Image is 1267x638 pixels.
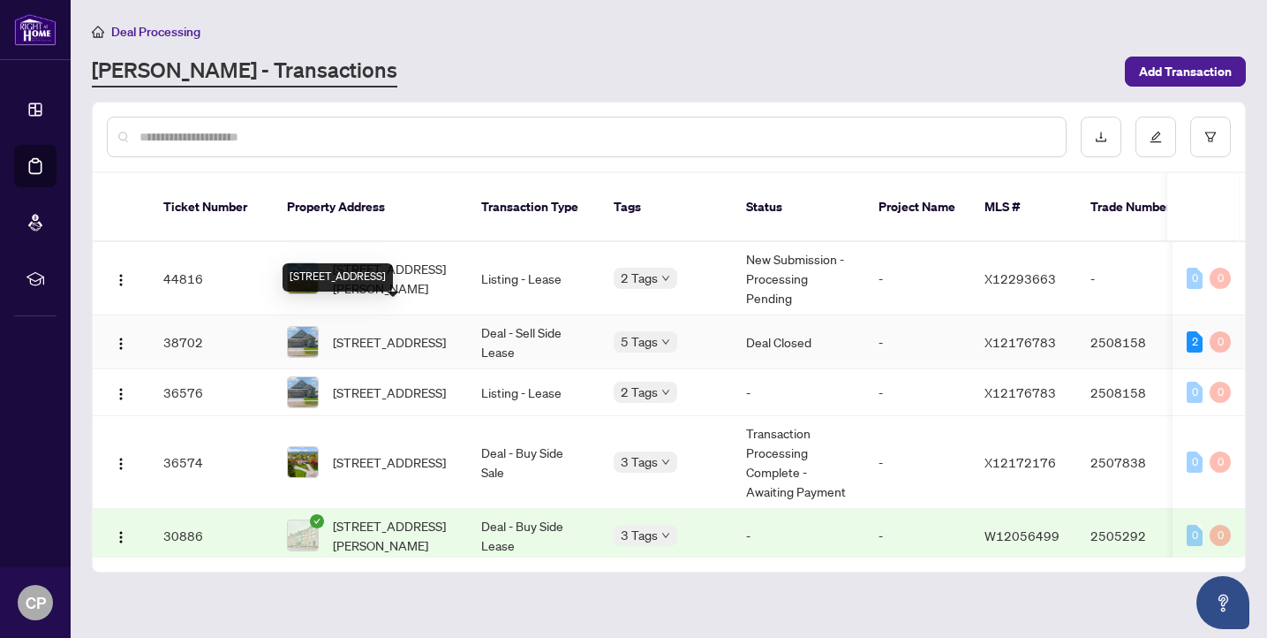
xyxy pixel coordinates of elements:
td: - [732,509,864,563]
th: Project Name [864,173,970,242]
span: X12293663 [984,270,1056,286]
img: Logo [114,457,128,471]
div: 2 [1187,331,1203,353]
button: Logo [107,448,135,476]
td: - [864,242,970,315]
td: New Submission - Processing Pending [732,242,864,315]
td: - [864,416,970,509]
td: Deal Closed [732,315,864,369]
button: edit [1135,117,1176,157]
button: download [1081,117,1121,157]
img: thumbnail-img [288,520,318,551]
button: Add Transaction [1125,57,1246,87]
td: - [864,315,970,369]
td: 2505292 [1076,509,1200,563]
div: 0 [1187,382,1203,403]
img: thumbnail-img [288,447,318,477]
span: X12176783 [984,334,1056,350]
button: Open asap [1196,576,1249,629]
span: 2 Tags [621,268,658,288]
th: Trade Number [1076,173,1200,242]
span: home [92,26,104,38]
span: Deal Processing [111,24,200,40]
span: down [661,458,670,467]
td: Listing - Lease [467,242,600,315]
th: MLS # [970,173,1076,242]
button: Logo [107,328,135,356]
td: 2507838 [1076,416,1200,509]
span: 3 Tags [621,452,658,472]
span: edit [1150,131,1162,143]
img: thumbnail-img [288,377,318,407]
span: check-circle [310,514,324,528]
span: [STREET_ADDRESS] [333,383,446,402]
td: Deal - Buy Side Lease [467,509,600,563]
td: - [1076,242,1200,315]
span: down [661,338,670,346]
a: [PERSON_NAME] - Transactions [92,56,397,87]
span: [STREET_ADDRESS] [333,332,446,352]
td: 2508158 [1076,315,1200,369]
td: - [864,369,970,416]
span: X12176783 [984,384,1056,400]
div: 0 [1210,382,1231,403]
td: 38702 [149,315,273,369]
td: Deal - Sell Side Lease [467,315,600,369]
button: filter [1190,117,1231,157]
span: 5 Tags [621,331,658,352]
th: Tags [600,173,732,242]
span: down [661,274,670,283]
div: 0 [1210,331,1231,353]
span: CP [26,590,46,615]
span: [STREET_ADDRESS][PERSON_NAME] [333,516,453,555]
span: [STREET_ADDRESS][PERSON_NAME] [333,259,453,298]
td: 2508158 [1076,369,1200,416]
img: Logo [114,273,128,287]
div: 0 [1187,452,1203,473]
button: Logo [107,378,135,406]
button: Logo [107,521,135,550]
th: Ticket Number [149,173,273,242]
span: W12056499 [984,528,1060,543]
span: X12172176 [984,454,1056,470]
img: Logo [114,530,128,544]
td: - [864,509,970,563]
span: 3 Tags [621,525,658,545]
img: thumbnail-img [288,327,318,357]
div: 0 [1210,452,1231,473]
td: Listing - Lease [467,369,600,416]
td: 30886 [149,509,273,563]
button: Logo [107,264,135,292]
td: - [732,369,864,416]
img: Logo [114,337,128,351]
span: [STREET_ADDRESS] [333,452,446,472]
span: filter [1204,131,1217,143]
span: Add Transaction [1139,57,1232,86]
td: Transaction Processing Complete - Awaiting Payment [732,416,864,509]
span: down [661,388,670,397]
div: 0 [1187,268,1203,289]
span: down [661,531,670,540]
img: logo [14,13,57,46]
td: Deal - Buy Side Sale [467,416,600,509]
div: 0 [1187,525,1203,546]
div: [STREET_ADDRESS] [283,263,393,292]
span: download [1095,131,1107,143]
div: 0 [1210,525,1231,546]
span: 2 Tags [621,382,658,402]
td: 44816 [149,242,273,315]
th: Transaction Type [467,173,600,242]
th: Status [732,173,864,242]
div: 0 [1210,268,1231,289]
th: Property Address [273,173,467,242]
td: 36574 [149,416,273,509]
td: 36576 [149,369,273,416]
img: Logo [114,387,128,401]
